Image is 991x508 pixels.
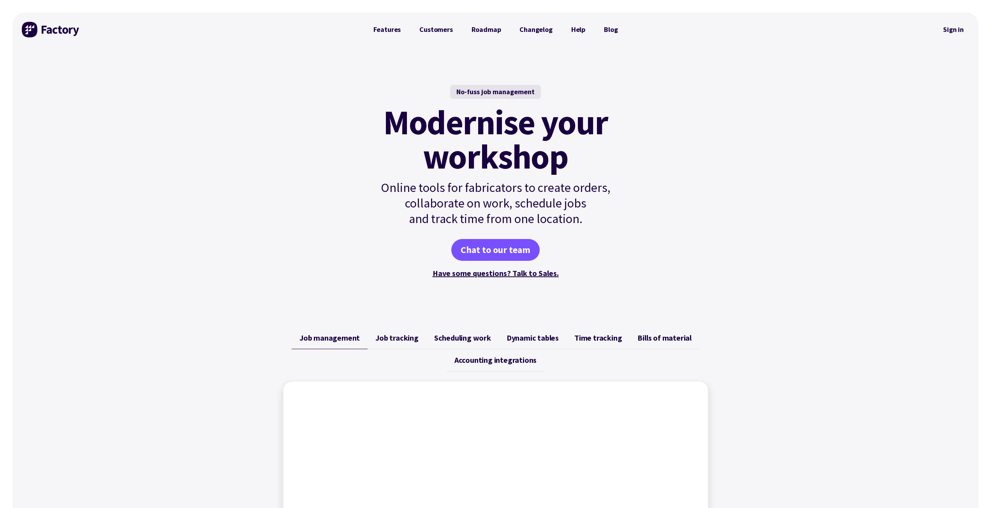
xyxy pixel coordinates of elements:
span: Accounting integrations [454,355,537,365]
span: Job management [299,333,360,343]
a: Help [562,22,595,37]
p: Online tools for fabricators to create orders, collaborate on work, schedule jobs and track time ... [364,180,627,227]
a: Blog [595,22,627,37]
span: Dynamic tables [507,333,559,343]
span: Scheduling work [434,333,491,343]
iframe: Chat Widget [952,471,991,508]
a: Chat to our team [451,239,540,261]
nav: Primary Navigation [364,22,627,37]
a: Roadmap [462,22,510,37]
a: Sign in [938,21,969,39]
span: Time tracking [574,333,622,343]
mark: Modernise your workshop [383,105,608,174]
div: No-fuss job management [450,85,541,99]
a: Changelog [510,22,562,37]
a: Customers [410,22,462,37]
a: Features [364,22,410,37]
nav: Secondary Navigation [938,21,969,39]
span: Bills of material [637,333,692,343]
a: Have some questions? Talk to Sales. [433,268,559,278]
img: Factory [22,22,80,37]
span: Job tracking [375,333,419,343]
